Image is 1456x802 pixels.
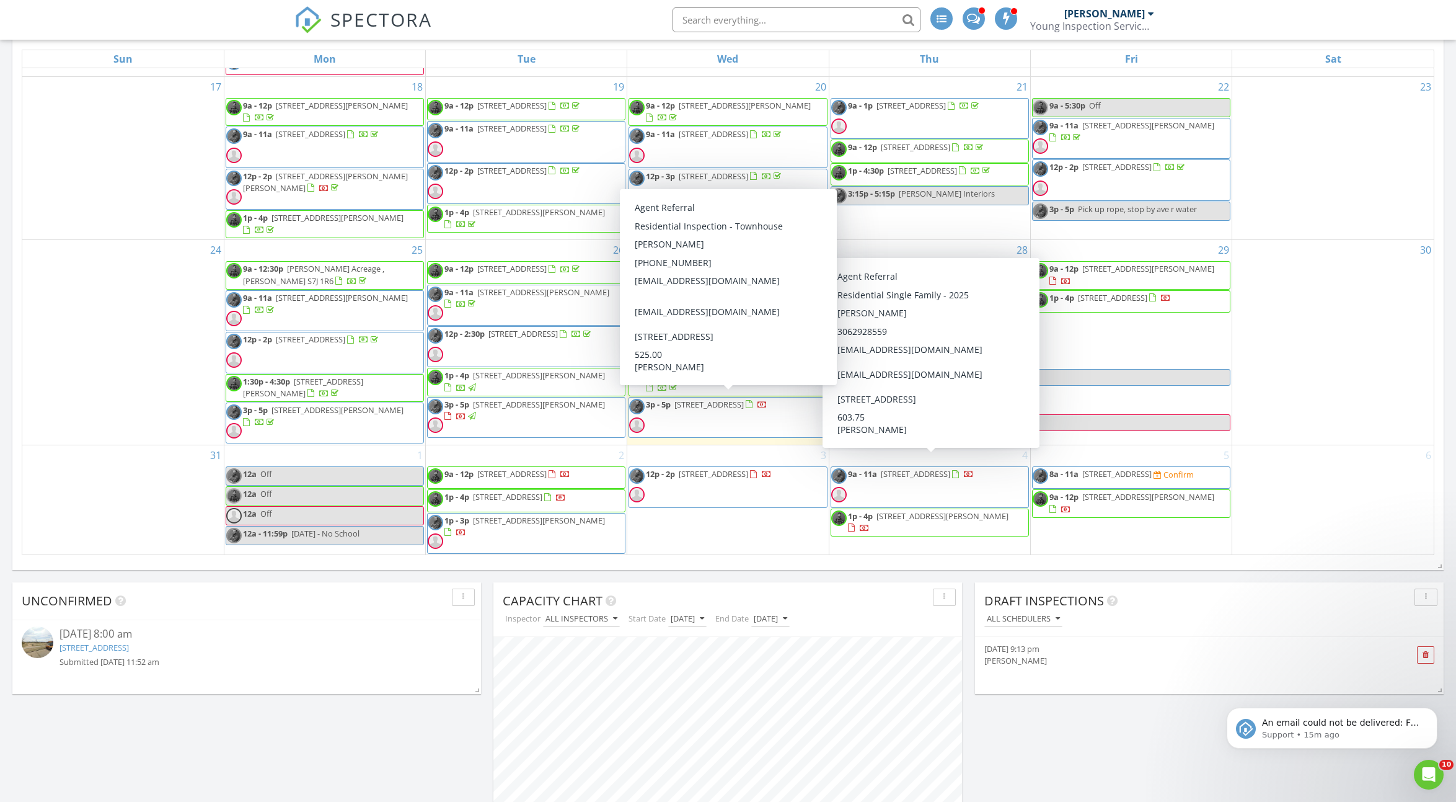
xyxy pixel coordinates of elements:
td: Go to August 26, 2025 [426,240,627,445]
img: sean.jpg [629,100,645,115]
span: [STREET_ADDRESS] [477,263,547,274]
span: 9a - 12p [646,100,675,111]
a: 12p - 2:30p [STREET_ADDRESS] [427,326,625,367]
a: 9a - 12p [STREET_ADDRESS][PERSON_NAME] [848,283,1013,306]
span: [STREET_ADDRESS] [276,128,345,140]
span: [STREET_ADDRESS][PERSON_NAME] [674,370,806,381]
img: sean.jpg [831,390,847,406]
a: Go to September 6, 2025 [1423,445,1434,465]
img: default-user-f0147aede5fd5fa78ca7ade42f37bd4542148d508eef1c3d3ea960f66861d68b.jpg [629,347,645,362]
span: 9a - 12p [444,263,474,274]
span: [STREET_ADDRESS] [276,334,345,345]
span: 9a - 12:30p [243,263,283,274]
span: [STREET_ADDRESS] [679,128,748,140]
a: Go to September 1, 2025 [415,445,425,465]
a: 12p - 2p [STREET_ADDRESS][PERSON_NAME] [629,326,827,367]
a: 3p - 5p [STREET_ADDRESS][PERSON_NAME] [226,403,424,443]
img: brendan.jpg [428,328,443,344]
a: 9a - 1p [STREET_ADDRESS] [848,100,981,111]
td: Go to September 5, 2025 [1030,445,1232,555]
a: 9a - 12p [STREET_ADDRESS] [629,261,827,283]
span: [STREET_ADDRESS] [1078,292,1147,303]
img: sean.jpg [1033,292,1048,308]
span: [STREET_ADDRESS][PERSON_NAME] [679,328,811,339]
img: brendan.jpg [428,165,443,180]
span: [STREET_ADDRESS][PERSON_NAME] [473,370,605,381]
a: 12p - 2p [STREET_ADDRESS][PERSON_NAME][PERSON_NAME] [226,169,424,210]
a: 9a - 11a [STREET_ADDRESS][PERSON_NAME] [1049,120,1214,143]
a: 9a - 12p [STREET_ADDRESS] [444,100,582,111]
p: Message from Support, sent 15m ago [54,48,214,59]
span: [STREET_ADDRESS] [881,312,950,323]
img: default-user-f0147aede5fd5fa78ca7ade42f37bd4542148d508eef1c3d3ea960f66861d68b.jpg [1033,180,1048,196]
img: sean.jpg [831,283,847,298]
span: [STREET_ADDRESS] [679,263,748,274]
img: sean.jpg [831,141,847,157]
span: Off [881,354,893,365]
img: default-user-f0147aede5fd5fa78ca7ade42f37bd4542148d508eef1c3d3ea960f66861d68b.jpg [428,417,443,433]
a: 12p - 3p [STREET_ADDRESS] [629,169,827,210]
a: 9a - 12:30p [PERSON_NAME] Acreage , [PERSON_NAME] S7J 1R6 [226,261,424,289]
span: 9a - 12p [1049,263,1079,274]
img: brendan.jpg [428,287,443,302]
a: Go to August 17, 2025 [208,77,224,97]
span: 12p - 3p [646,171,675,182]
a: Wednesday [715,50,741,68]
span: [STREET_ADDRESS][PERSON_NAME] [679,100,811,111]
span: 1p - 4p [646,212,671,223]
a: Go to September 3, 2025 [818,445,829,465]
a: Go to September 4, 2025 [1020,445,1030,465]
img: default-user-f0147aede5fd5fa78ca7ade42f37bd4542148d508eef1c3d3ea960f66861d68b.jpg [831,331,847,346]
span: 12p - 2p [1049,161,1079,172]
span: [STREET_ADDRESS] [488,328,558,339]
a: 1p - 4p [STREET_ADDRESS][PERSON_NAME] [444,370,605,393]
span: [STREET_ADDRESS][PERSON_NAME] [271,212,404,223]
span: 9a - 11a [444,287,474,298]
td: Go to August 17, 2025 [22,76,224,239]
a: 9a - 11a [STREET_ADDRESS] [243,128,381,140]
span: 9a - 12p [444,468,474,479]
span: 3p - 5p [444,399,469,410]
img: brendan.jpg [629,171,645,186]
a: Go to August 25, 2025 [409,240,425,260]
span: 3p - 5p [646,399,671,410]
a: Tuesday [515,50,538,68]
td: Go to August 24, 2025 [22,240,224,445]
img: sean.jpg [831,165,847,180]
a: Go to August 28, 2025 [1014,240,1030,260]
a: 3p - 5p [STREET_ADDRESS][PERSON_NAME] [427,397,625,438]
span: 1:30p - 4:30p [243,376,290,387]
span: 9a - 11a [646,287,675,298]
a: Go to August 27, 2025 [813,240,829,260]
img: brendan.jpg [428,123,443,138]
img: sean.jpg [226,376,242,391]
span: [STREET_ADDRESS] [679,287,748,298]
td: Go to September 1, 2025 [224,445,425,555]
a: 1p - 4:30p [STREET_ADDRESS] [848,165,992,176]
img: sean.jpg [428,207,443,222]
img: brendan.jpg [629,328,645,344]
img: default-user-f0147aede5fd5fa78ca7ade42f37bd4542148d508eef1c3d3ea960f66861d68b.jpg [428,347,443,362]
span: [STREET_ADDRESS][PERSON_NAME] [1082,120,1214,131]
span: Off [876,416,888,427]
a: 1p - 4p [STREET_ADDRESS][PERSON_NAME] [646,212,806,235]
img: default-user-f0147aede5fd5fa78ca7ade42f37bd4542148d508eef1c3d3ea960f66861d68b.jpg [226,189,242,205]
span: [STREET_ADDRESS][PERSON_NAME] [243,376,363,399]
img: brendan.jpg [226,404,242,420]
span: [STREET_ADDRESS][PERSON_NAME] [881,283,1013,294]
img: sean.jpg [629,370,645,385]
td: Go to August 28, 2025 [829,240,1030,445]
span: [STREET_ADDRESS] [888,165,957,176]
a: Go to August 24, 2025 [208,240,224,260]
span: [STREET_ADDRESS] [674,399,744,410]
span: 12a [243,468,257,479]
a: Go to September 5, 2025 [1221,445,1232,465]
a: 9a - 12p [STREET_ADDRESS] [427,466,625,489]
a: 1p - 4p [STREET_ADDRESS] [1032,290,1230,313]
img: brendan.jpg [226,128,242,144]
img: brendan.jpg [831,188,847,203]
div: message notification from Support, 15m ago. An email could not be delivered: For more information... [19,26,229,67]
a: 9a - 12p [STREET_ADDRESS][PERSON_NAME] [243,100,408,123]
a: Go to August 18, 2025 [409,77,425,97]
a: 12p - 2p [STREET_ADDRESS] [226,332,424,373]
